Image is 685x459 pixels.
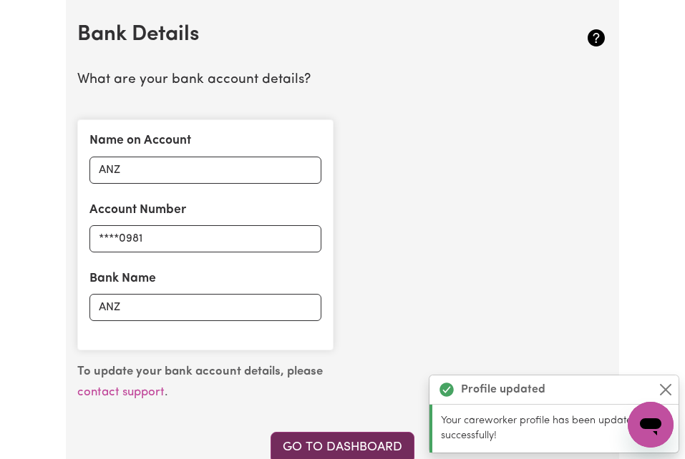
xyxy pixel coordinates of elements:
label: Name on Account [89,132,191,150]
p: What are your bank account details? [77,70,608,91]
button: Close [657,381,674,398]
a: contact support [77,386,165,398]
p: Your careworker profile has been updated successfully! [441,413,670,444]
label: Account Number [89,201,186,219]
label: Bank Name [89,270,156,288]
iframe: Button to launch messaging window [628,402,674,448]
h2: Bank Details [77,22,520,48]
small: . [77,365,323,398]
input: e.g. 000123456 [89,225,322,252]
b: To update your bank account details, please [77,365,323,377]
input: Holly Peers [89,157,322,184]
strong: Profile updated [461,381,545,398]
